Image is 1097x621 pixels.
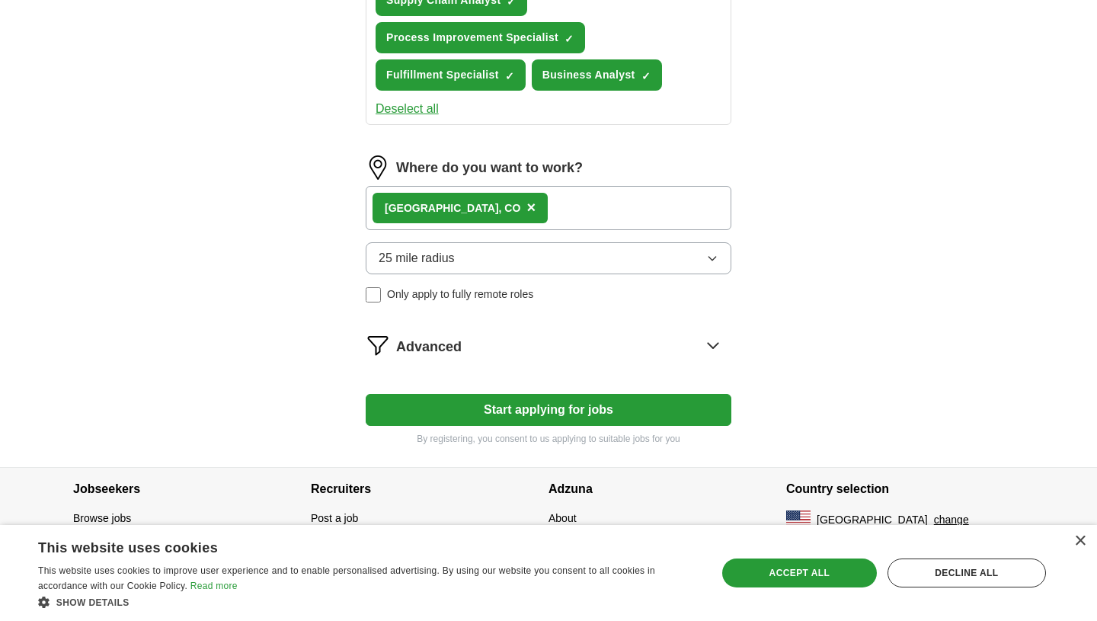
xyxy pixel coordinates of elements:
[387,286,533,302] span: Only apply to fully remote roles
[548,512,577,524] a: About
[1074,536,1086,547] div: Close
[722,559,877,587] div: Accept all
[505,70,514,82] span: ✓
[396,337,462,357] span: Advanced
[73,512,131,524] a: Browse jobs
[888,559,1046,587] div: Decline all
[376,59,526,91] button: Fulfillment Specialist✓
[386,67,499,83] span: Fulfillment Specialist
[366,287,381,302] input: Only apply to fully remote roles
[379,249,455,267] span: 25 mile radius
[386,30,558,46] span: Process Improvement Specialist
[311,512,358,524] a: Post a job
[385,200,520,216] div: , CO
[38,594,697,610] div: Show details
[38,565,655,591] span: This website uses cookies to improve user experience and to enable personalised advertising. By u...
[786,468,1024,511] h4: Country selection
[366,333,390,357] img: filter
[564,33,574,45] span: ✓
[38,534,659,557] div: This website uses cookies
[526,199,536,216] span: ×
[641,70,651,82] span: ✓
[526,197,536,219] button: ×
[376,100,439,118] button: Deselect all
[366,432,731,446] p: By registering, you consent to us applying to suitable jobs for you
[366,394,731,426] button: Start applying for jobs
[786,511,811,529] img: US flag
[817,512,928,528] span: [GEOGRAPHIC_DATA]
[366,242,731,274] button: 25 mile radius
[366,155,390,180] img: location.png
[385,202,499,214] strong: [GEOGRAPHIC_DATA]
[934,512,969,528] button: change
[532,59,662,91] button: Business Analyst✓
[396,158,583,178] label: Where do you want to work?
[376,22,585,53] button: Process Improvement Specialist✓
[56,597,130,608] span: Show details
[542,67,635,83] span: Business Analyst
[190,581,238,591] a: Read more, opens a new window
